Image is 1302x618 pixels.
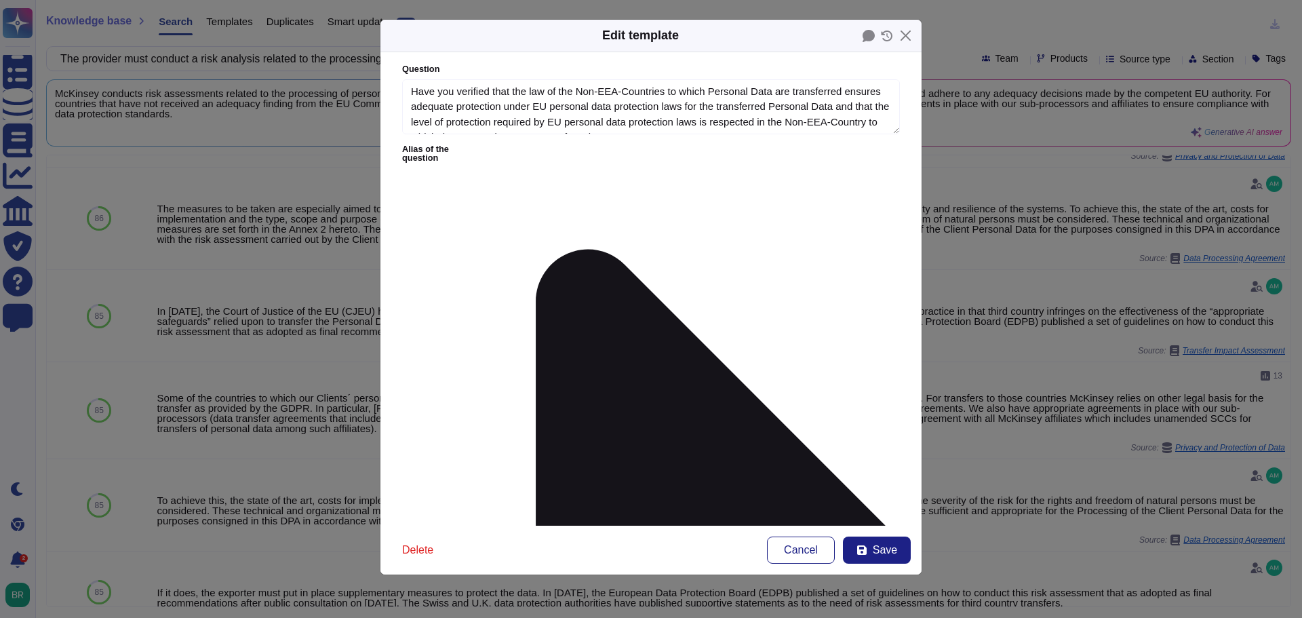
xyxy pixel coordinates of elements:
button: Cancel [767,537,835,564]
span: Cancel [784,545,818,556]
span: Delete [402,545,433,556]
div: Edit template [602,26,679,45]
label: Question [402,65,900,74]
span: Save [873,545,897,556]
button: Delete [391,537,444,564]
button: Close [895,25,916,46]
button: Save [843,537,911,564]
textarea: Have you verified that the law of the Non‐EEA‐Countries to which Personal Data are transferred en... [402,79,900,135]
